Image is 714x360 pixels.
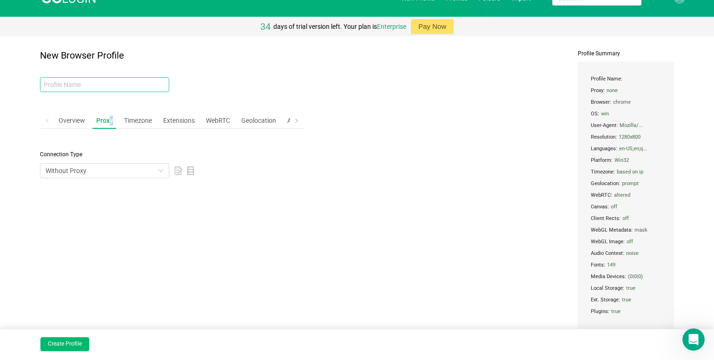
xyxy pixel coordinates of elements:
span: Platform : [589,154,662,166]
i: icon: down [158,168,164,174]
button: Pay Now [411,19,454,34]
div: Proxy [93,112,117,129]
span: Profile Name : [589,73,662,85]
span: Ext. Storage : [589,294,662,306]
span: none [607,85,618,96]
i: icon: database [186,167,195,175]
span: User-Agent : [589,120,662,131]
span: win [601,108,609,119]
span: noise [626,248,639,259]
span: Profile Summary [578,50,674,57]
span: off [627,236,633,247]
span: off [622,213,629,224]
a: Enterprise [377,23,406,30]
span: altered [614,190,630,200]
span: Canvas : [589,201,662,213]
div: Timezone [120,112,156,129]
span: true [622,294,631,305]
span: 149 [607,260,615,270]
span: Fonts : [589,259,662,271]
span: Timezone : [589,166,662,178]
i: icon: right [294,118,299,123]
h1: New Browser Profile [40,50,305,61]
div: Without Proxy [46,164,86,178]
span: Plugins : [589,306,662,317]
span: Client Rects : [589,213,662,224]
button: Create Profile [40,337,89,351]
span: ( 0 | 0 | 0 ) [628,271,643,282]
span: OS : [589,108,662,120]
input: Profile Name [40,77,169,92]
span: WebRTC : [589,189,662,201]
span: chrome [613,97,631,107]
span: WebGL Image : [589,236,662,247]
i: icon: left [45,118,50,123]
div: Extensions [159,112,198,129]
span: prompt [622,178,639,189]
span: Win32 [615,155,629,166]
span: mask [635,225,648,235]
div: Geolocation [238,112,280,129]
span: Connection Type [40,150,305,159]
div: Advanced [284,112,320,129]
span: Local Storage : [589,282,662,294]
span: Resolution : [589,131,662,143]
span: Mozilla/... [620,120,643,131]
span: true [611,306,621,317]
span: WebGL Metadata : [589,224,662,236]
span: Geolocation : [589,178,662,189]
span: Languages : [589,143,662,154]
span: Media Devices : [589,271,662,282]
span: 1280x800 [619,132,641,142]
span: based on ip [617,167,643,177]
span: en-US,en;q... [619,143,647,154]
span: Browser : [589,96,662,108]
span: Audio Context : [589,247,662,259]
span: off [611,201,617,212]
div: days of trial version left. Your plan is [273,17,406,36]
span: Proxy : [589,85,662,96]
div: WebRTC [202,112,234,129]
div: Overview [55,112,89,129]
iframe: Intercom live chat [682,328,705,351]
span: true [626,283,635,293]
div: 34 [260,17,271,36]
